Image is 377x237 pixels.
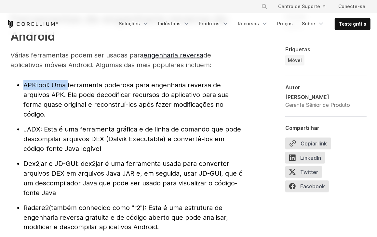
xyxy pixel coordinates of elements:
font: Twitter [300,168,318,175]
font: Radare2 [23,204,49,212]
font: Móvel [288,57,302,63]
font: : Uma ferramenta poderosa para engenharia reversa de arquivos APK. Ela pode decodificar recursos ... [23,81,229,118]
font: Recursos [238,21,259,26]
font: Preços [277,21,293,26]
div: Menu de navegação [253,1,370,12]
div: Menu de navegação [115,18,370,30]
a: Facebook [285,180,333,194]
a: engenharia reversa [143,51,203,59]
font: Autor [285,84,300,90]
font: Conecte-se [338,4,365,9]
font: Dex2jar e JD-GUI [23,160,77,168]
font: Várias ferramentas podem ser usadas para [10,51,143,59]
font: Teste grátis [339,21,366,27]
font: Gerente Sênior de Produto [285,101,350,108]
font: LinkedIn [300,154,321,161]
font: (também conhecido como "r2"): Esta é uma estrutura de engenharia reversa gratuita e de código abe... [23,204,228,231]
font: APKtool [23,81,48,89]
font: [PERSON_NAME] [285,94,329,100]
font: : dex2jar é uma ferramenta usada para converter arquivos DEX em arquivos Java JAR e, em seguida, ... [23,160,243,197]
a: LinkedIn [285,152,329,166]
font: JADX [23,125,40,133]
font: Indústrias [158,21,181,26]
font: Centro de Suporte [278,4,320,9]
font: Etiquetas [285,46,310,52]
a: Página inicial do Corellium [7,20,58,28]
a: Móvel [285,55,304,65]
font: Facebook [300,183,325,189]
font: Soluções [119,21,140,26]
a: Twitter [285,166,326,180]
font: Produtos [199,21,220,26]
font: : Esta é uma ferramenta gráfica e de linha de comando que pode descompilar arquivos DEX (Dalvik E... [23,125,241,153]
font: Compartilhar [285,124,319,131]
button: Copiar link [285,137,331,149]
button: Procurar [259,1,270,12]
font: Sobre [302,21,315,26]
